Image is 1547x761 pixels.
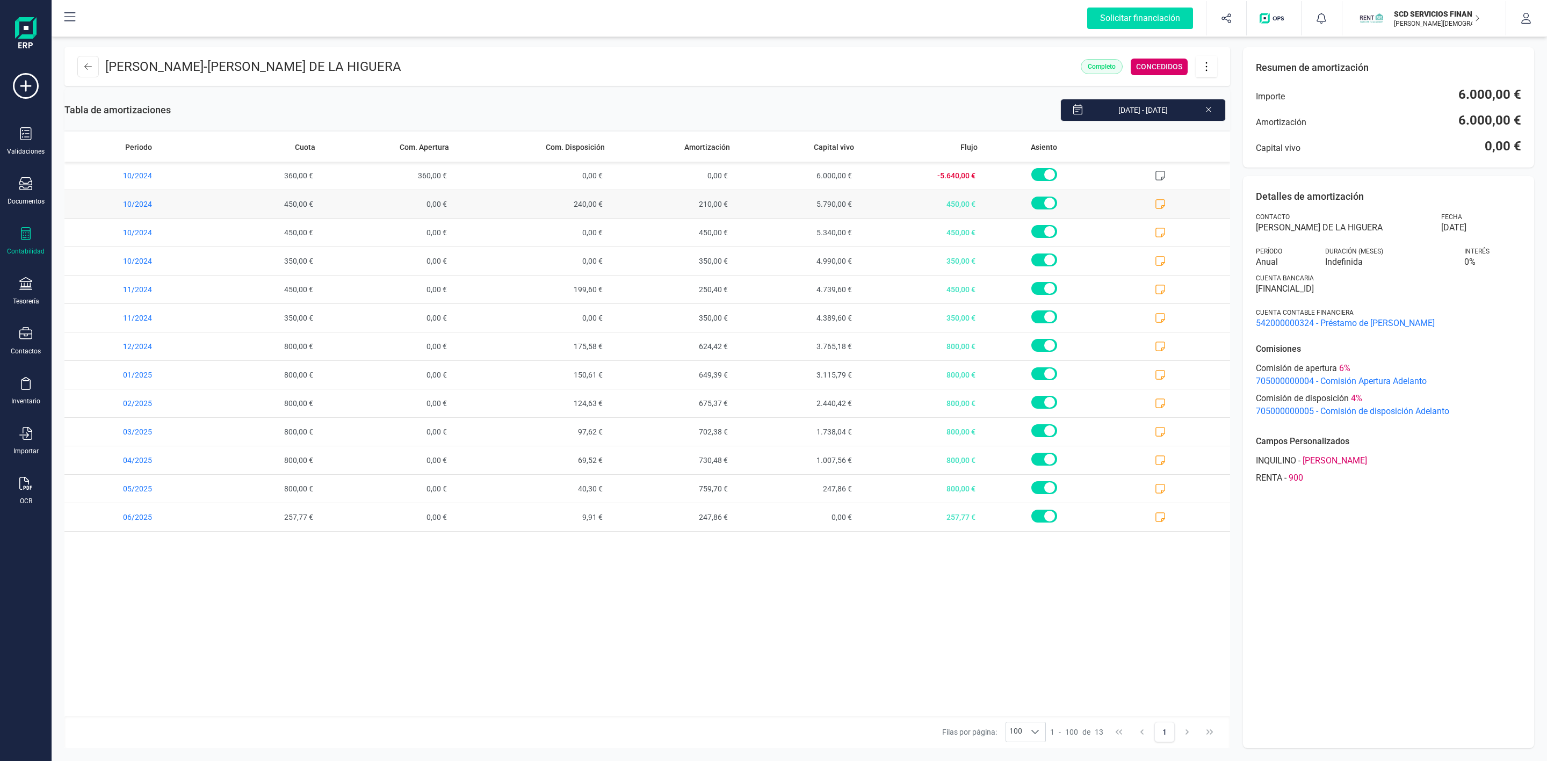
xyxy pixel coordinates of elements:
span: 6.000,00 € [734,162,858,190]
button: Logo de OPS [1253,1,1295,35]
span: 0,00 € [320,389,453,417]
p: Resumen de amortización [1256,60,1521,75]
span: 800,00 € [858,332,982,360]
span: 350,00 € [858,304,982,332]
div: Documentos [8,197,45,206]
span: 04/2025 [64,446,196,474]
span: 199,60 € [453,276,610,303]
span: 124,63 € [453,389,610,417]
button: First Page [1109,722,1130,742]
span: 450,00 € [858,219,982,247]
span: 0,00 € [320,219,453,247]
span: 4.990,00 € [734,247,858,275]
span: Contacto [1256,213,1290,221]
div: Filas por página: [942,722,1046,742]
span: 4.389,60 € [734,304,858,332]
span: 800,00 € [196,418,320,446]
span: 5.790,00 € [734,190,858,218]
span: Indefinida [1325,256,1451,269]
span: Amortización [1256,116,1306,129]
span: 730,48 € [609,446,734,474]
span: 350,00 € [196,247,320,275]
span: 5.340,00 € [734,219,858,247]
span: 05/2025 [64,475,196,503]
span: Anual [1256,256,1313,269]
span: 2.440,42 € [734,389,858,417]
span: 3.115,79 € [734,361,858,389]
span: 1.007,56 € [734,446,858,474]
span: Capital vivo [1256,142,1300,155]
span: [DATE] [1441,221,1466,234]
span: 800,00 € [858,475,982,503]
span: 0,00 € [453,162,610,190]
div: Inventario [11,397,40,405]
span: 150,61 € [453,361,610,389]
div: Validaciones [7,147,45,156]
span: Com. Apertura [400,142,449,153]
span: Capital vivo [814,142,854,153]
span: Comisión de apertura [1256,362,1337,375]
span: 240,00 € [453,190,610,218]
span: 69,52 € [453,446,610,474]
span: 360,00 € [320,162,453,190]
div: Importar [13,447,39,455]
span: Com. Disposición [546,142,605,153]
div: - [1256,454,1521,467]
span: 900 [1289,472,1303,484]
span: 800,00 € [196,446,320,474]
span: 01/2025 [64,361,196,389]
span: 450,00 € [196,219,320,247]
div: Contactos [11,347,41,356]
span: Cuota [295,142,315,153]
span: 450,00 € [858,190,982,218]
span: 4 % [1351,392,1362,405]
span: 450,00 € [196,190,320,218]
div: Tesorería [13,297,39,306]
span: 250,40 € [609,276,734,303]
span: Importe [1256,90,1285,103]
div: OCR [20,497,32,505]
div: - [1256,472,1521,484]
span: de [1082,727,1090,737]
span: 03/2025 [64,418,196,446]
span: Período [1256,247,1282,256]
span: 800,00 € [196,389,320,417]
span: 800,00 € [196,332,320,360]
p: [PERSON_NAME] - [105,58,401,75]
span: 10/2024 [64,219,196,247]
p: Comisiones [1256,343,1521,356]
span: Asiento [1031,142,1057,153]
span: 759,70 € [609,475,734,503]
span: 11/2024 [64,276,196,303]
span: 0,00 € [320,276,453,303]
span: 10/2024 [64,190,196,218]
span: Cuenta bancaria [1256,274,1314,282]
div: Solicitar financiación [1087,8,1193,29]
span: [PERSON_NAME] DE LA HIGUERA [207,59,401,74]
span: 6 % [1339,362,1350,375]
span: INQUILINO [1256,454,1296,467]
span: Comisión de disposición [1256,392,1349,405]
span: 705000000005 - Comisión de disposición Adelanto [1256,405,1521,418]
span: 800,00 € [196,475,320,503]
span: 702,38 € [609,418,734,446]
span: 100 [1065,727,1078,737]
span: 350,00 € [858,247,982,275]
img: Logo de OPS [1260,13,1288,24]
div: Contabilidad [7,247,45,256]
span: 257,77 € [196,503,320,531]
span: 705000000004 - Comisión Apertura Adelanto [1256,375,1521,388]
span: 0,00 € [320,475,453,503]
span: 0,00 € [453,304,610,332]
span: 175,58 € [453,332,610,360]
span: 11/2024 [64,304,196,332]
span: 450,00 € [196,276,320,303]
span: 350,00 € [196,304,320,332]
span: 360,00 € [196,162,320,190]
span: 0,00 € [320,361,453,389]
span: 542000000324 - Préstamo de [PERSON_NAME] [1256,317,1521,330]
span: 0,00 € [734,503,858,531]
span: 800,00 € [196,361,320,389]
span: Interés [1464,247,1490,256]
span: Flujo [960,142,978,153]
